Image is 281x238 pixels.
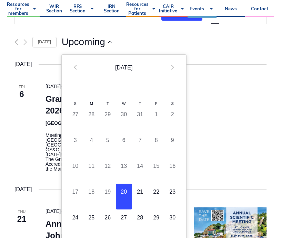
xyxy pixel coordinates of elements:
td: 9 [164,132,181,158]
th: [DATE] [83,55,164,80]
a: Click to select today's date [32,37,57,47]
td: 14 [132,158,148,184]
span: Thu [14,209,29,215]
th: T [132,80,148,106]
th: T [100,80,116,106]
td: 27 [116,209,132,235]
time: - [46,84,78,89]
p: Meeting Details Date: [DATE]-[DATE] Location: [GEOGRAPHIC_DATA], [GEOGRAPHIC_DATA], [GEOGRAPHIC_D... [46,133,178,171]
td: 10 [67,158,83,184]
td: 18 [83,184,100,209]
td: 7 [132,132,148,158]
span: 6 [14,88,29,100]
td: 5 [100,132,116,158]
time: [DATE] [14,60,32,69]
button: Next Events [23,39,27,45]
td: 2 [164,106,181,132]
a: List [211,2,219,24]
td: 20 [116,184,132,209]
th: S [164,80,181,106]
span: [DATE] [46,208,61,214]
td: 31 [132,106,148,132]
span: 21 [14,213,29,225]
td: 4 [83,132,100,158]
span: Upcoming [62,36,105,47]
td: 12 [100,158,116,184]
td: 16 [164,158,181,184]
td: 17 [67,184,83,209]
span: Fri [14,84,29,90]
td: 24 [67,209,83,235]
button: Click to toggle datepicker [62,35,112,49]
span: [GEOGRAPHIC_DATA] [46,120,97,126]
span: [DATE] [46,84,61,89]
td: 6 [116,132,132,158]
td: 15 [148,158,164,184]
td: 30 [116,106,132,132]
td: 19 [100,184,116,209]
td: 11 [83,158,100,184]
a: Grand Slams and Catastrophes 2026 [46,94,169,116]
td: 28 [132,209,148,235]
td: 27 [67,106,83,132]
time: - [46,208,78,214]
td: 26 [100,209,116,235]
td: 21 [132,184,148,209]
td: 28 [83,106,100,132]
th: M [83,80,100,106]
td: 3 [67,132,83,158]
th: W [116,80,132,106]
td: 1 [148,106,164,132]
th: S [67,80,83,106]
td: 8 [148,132,164,158]
td: 29 [148,209,164,235]
td: 29 [100,106,116,132]
th: F [148,80,164,106]
time: [DATE] [14,185,32,194]
td: 30 [164,209,181,235]
td: 25 [83,209,100,235]
td: 13 [116,158,132,184]
td: 22 [148,184,164,209]
a: Previous Events [14,39,18,45]
td: 23 [164,184,181,209]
